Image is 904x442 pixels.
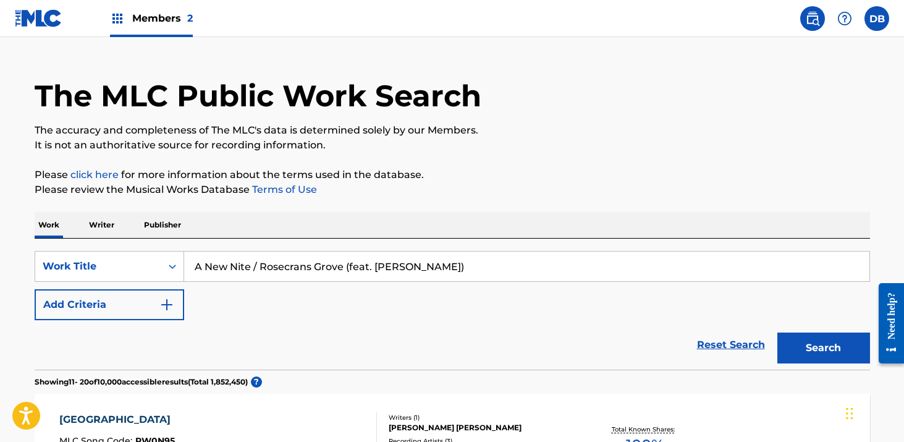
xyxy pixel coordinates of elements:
p: The accuracy and completeness of The MLC's data is determined solely by our Members. [35,123,870,138]
div: Writers ( 1 ) [389,413,575,422]
a: click here [70,169,119,181]
p: Publisher [140,212,185,238]
p: Work [35,212,63,238]
p: Showing 11 - 20 of 10,000 accessible results (Total 1,852,450 ) [35,376,248,388]
h1: The MLC Public Work Search [35,77,481,114]
div: Drag [846,395,853,432]
span: Members [132,11,193,25]
div: Work Title [43,259,154,274]
form: Search Form [35,251,870,370]
a: Reset Search [691,331,771,359]
p: It is not an authoritative source for recording information. [35,138,870,153]
p: Please for more information about the terms used in the database. [35,168,870,182]
span: 2 [187,12,193,24]
img: 9d2ae6d4665cec9f34b9.svg [159,297,174,312]
iframe: Resource Center [869,274,904,373]
img: search [805,11,820,26]
iframe: Chat Widget [842,383,904,442]
img: MLC Logo [15,9,62,27]
div: [PERSON_NAME] [PERSON_NAME] [389,422,575,433]
div: [GEOGRAPHIC_DATA] [59,412,177,427]
button: Search [777,333,870,363]
button: Add Criteria [35,289,184,320]
img: Top Rightsholders [110,11,125,26]
span: ? [251,376,262,388]
p: Total Known Shares: [612,425,678,434]
p: Please review the Musical Works Database [35,182,870,197]
img: help [837,11,852,26]
a: Public Search [800,6,825,31]
p: Writer [85,212,118,238]
a: Terms of Use [250,184,317,195]
div: User Menu [864,6,889,31]
div: Help [832,6,857,31]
